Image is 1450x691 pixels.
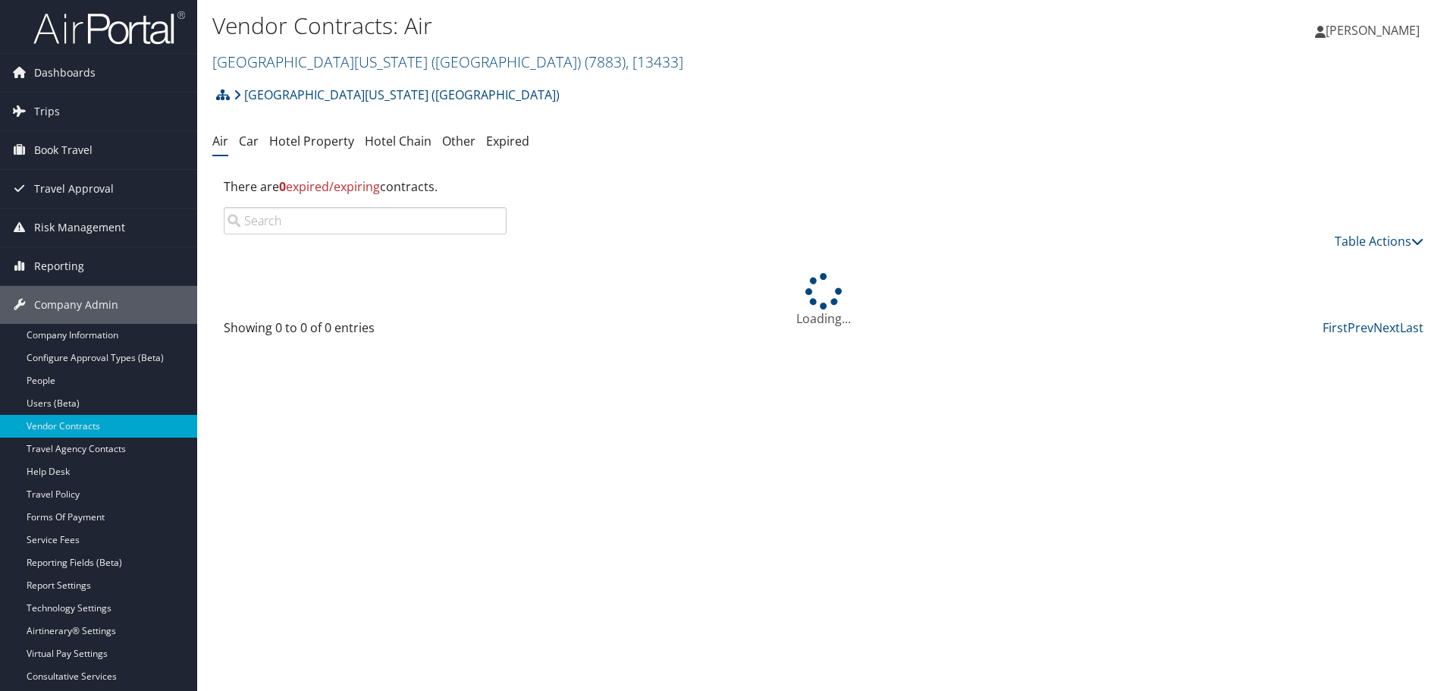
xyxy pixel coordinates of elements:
[212,10,1028,42] h1: Vendor Contracts: Air
[1315,8,1435,53] a: [PERSON_NAME]
[33,10,185,46] img: airportal-logo.png
[34,93,60,130] span: Trips
[1373,319,1400,336] a: Next
[585,52,626,72] span: ( 7883 )
[212,52,683,72] a: [GEOGRAPHIC_DATA][US_STATE] ([GEOGRAPHIC_DATA])
[212,273,1435,328] div: Loading...
[212,133,228,149] a: Air
[486,133,529,149] a: Expired
[34,247,84,285] span: Reporting
[34,286,118,324] span: Company Admin
[1323,319,1348,336] a: First
[239,133,259,149] a: Car
[442,133,475,149] a: Other
[365,133,432,149] a: Hotel Chain
[234,80,560,110] a: [GEOGRAPHIC_DATA][US_STATE] ([GEOGRAPHIC_DATA])
[279,178,286,195] strong: 0
[1400,319,1423,336] a: Last
[1326,22,1420,39] span: [PERSON_NAME]
[1348,319,1373,336] a: Prev
[279,178,380,195] span: expired/expiring
[224,207,507,234] input: Search
[1335,233,1423,250] a: Table Actions
[626,52,683,72] span: , [ 13433 ]
[212,166,1435,207] div: There are contracts.
[224,319,507,344] div: Showing 0 to 0 of 0 entries
[269,133,354,149] a: Hotel Property
[34,131,93,169] span: Book Travel
[34,54,96,92] span: Dashboards
[34,170,114,208] span: Travel Approval
[34,209,125,247] span: Risk Management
